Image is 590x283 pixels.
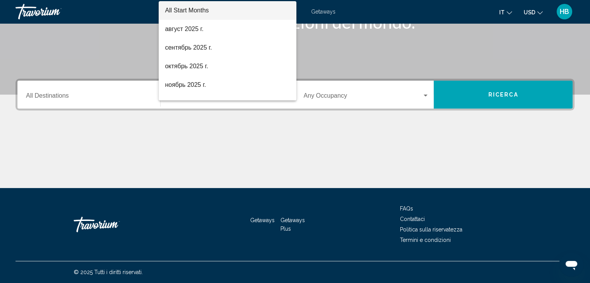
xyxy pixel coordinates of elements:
span: август 2025 г. [165,20,290,38]
span: ноябрь 2025 г. [165,76,290,94]
span: декабрь 2025 г. [165,94,290,113]
iframe: Кнопка запуска окна обмена сообщениями [559,252,584,277]
span: сентябрь 2025 г. [165,38,290,57]
span: All Start Months [165,7,209,14]
span: октябрь 2025 г. [165,57,290,76]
